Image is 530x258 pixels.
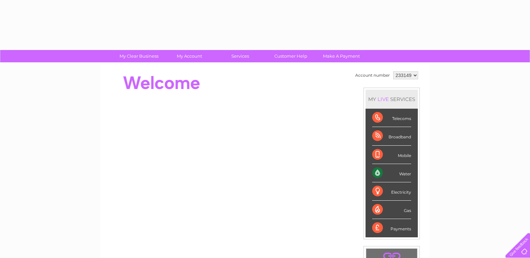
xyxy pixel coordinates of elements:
[372,182,411,201] div: Electricity
[372,146,411,164] div: Mobile
[372,109,411,127] div: Telecoms
[372,219,411,237] div: Payments
[372,164,411,182] div: Water
[354,70,392,81] td: Account number
[263,50,318,62] a: Customer Help
[376,96,390,102] div: LIVE
[162,50,217,62] a: My Account
[372,127,411,145] div: Broadband
[213,50,268,62] a: Services
[366,90,418,109] div: MY SERVICES
[314,50,369,62] a: Make A Payment
[372,201,411,219] div: Gas
[112,50,166,62] a: My Clear Business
